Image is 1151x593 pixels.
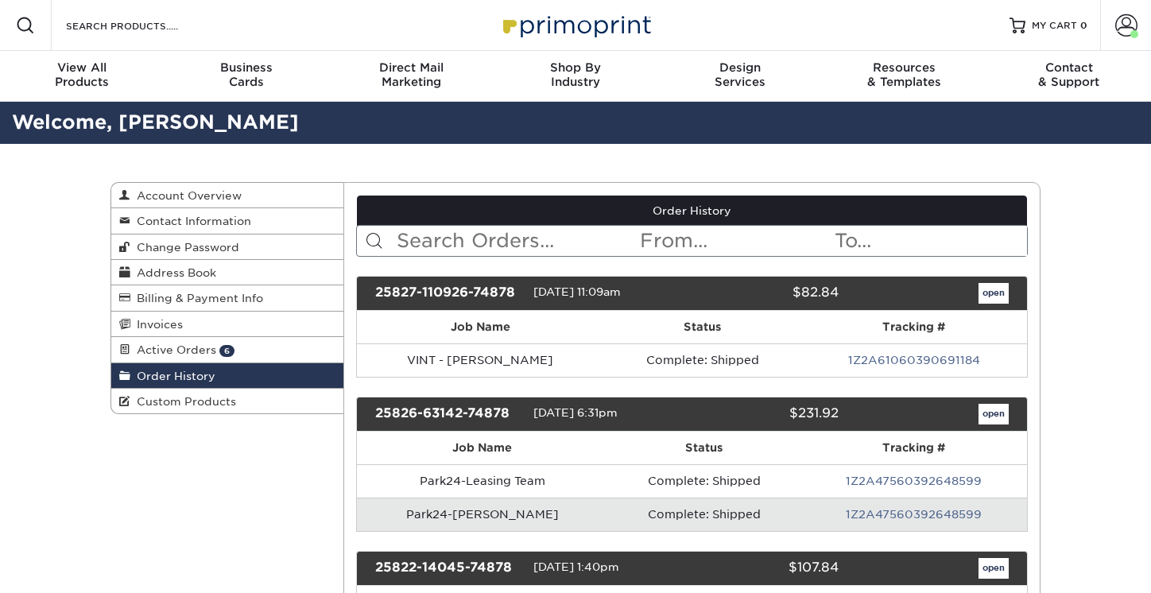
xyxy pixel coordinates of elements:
[608,464,800,498] td: Complete: Shipped
[363,404,533,424] div: 25826-63142-74878
[979,404,1009,424] a: open
[357,432,608,464] th: Job Name
[494,51,658,102] a: Shop ByIndustry
[130,241,239,254] span: Change Password
[130,370,215,382] span: Order History
[130,395,236,408] span: Custom Products
[1080,20,1087,31] span: 0
[329,60,494,75] span: Direct Mail
[657,60,822,75] span: Design
[357,311,605,343] th: Job Name
[111,208,343,234] a: Contact Information
[357,464,608,498] td: Park24-Leasing Team
[130,343,216,356] span: Active Orders
[329,51,494,102] a: Direct MailMarketing
[846,508,982,521] a: 1Z2A47560392648599
[130,318,183,331] span: Invoices
[680,558,850,579] div: $107.84
[533,406,618,419] span: [DATE] 6:31pm
[657,51,822,102] a: DesignServices
[111,183,343,208] a: Account Overview
[64,16,219,35] input: SEARCH PRODUCTS.....
[833,226,1027,256] input: To...
[494,60,658,89] div: Industry
[533,285,621,298] span: [DATE] 11:09am
[219,345,234,357] span: 6
[111,285,343,311] a: Billing & Payment Info
[979,558,1009,579] a: open
[130,266,216,279] span: Address Book
[680,404,850,424] div: $231.92
[165,60,329,89] div: Cards
[357,196,1028,226] a: Order History
[130,189,242,202] span: Account Overview
[638,226,832,256] input: From...
[111,312,343,337] a: Invoices
[604,343,801,377] td: Complete: Shipped
[979,283,1009,304] a: open
[822,51,986,102] a: Resources& Templates
[111,234,343,260] a: Change Password
[1032,19,1077,33] span: MY CART
[363,283,533,304] div: 25827-110926-74878
[496,8,655,42] img: Primoprint
[494,60,658,75] span: Shop By
[130,215,251,227] span: Contact Information
[801,311,1027,343] th: Tracking #
[848,354,980,366] a: 1Z2A61060390691184
[111,389,343,413] a: Custom Products
[608,432,800,464] th: Status
[800,432,1027,464] th: Tracking #
[395,226,639,256] input: Search Orders...
[363,558,533,579] div: 25822-14045-74878
[604,311,801,343] th: Status
[822,60,986,75] span: Resources
[130,292,263,304] span: Billing & Payment Info
[165,60,329,75] span: Business
[657,60,822,89] div: Services
[111,363,343,389] a: Order History
[986,60,1151,75] span: Contact
[533,560,619,573] span: [DATE] 1:40pm
[357,343,605,377] td: VINT - [PERSON_NAME]
[846,475,982,487] a: 1Z2A47560392648599
[680,283,850,304] div: $82.84
[822,60,986,89] div: & Templates
[986,51,1151,102] a: Contact& Support
[608,498,800,531] td: Complete: Shipped
[357,498,608,531] td: Park24-[PERSON_NAME]
[111,337,343,362] a: Active Orders 6
[111,260,343,285] a: Address Book
[165,51,329,102] a: BusinessCards
[329,60,494,89] div: Marketing
[986,60,1151,89] div: & Support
